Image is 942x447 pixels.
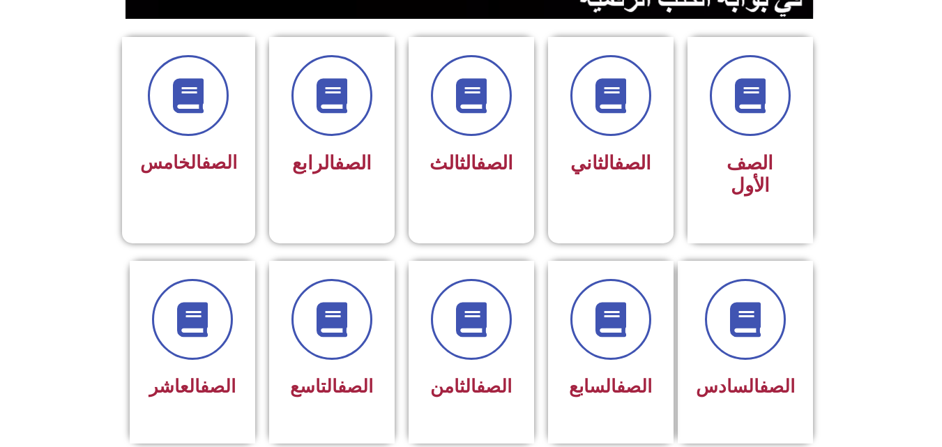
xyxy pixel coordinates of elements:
span: الرابع [292,152,372,174]
a: الصف [616,376,652,397]
span: السابع [569,376,652,397]
span: الصف الأول [727,152,773,197]
a: الصف [337,376,373,397]
span: الثامن [430,376,512,397]
span: الثاني [570,152,651,174]
a: الصف [476,152,513,174]
a: الصف [476,376,512,397]
span: السادس [696,376,795,397]
span: التاسع [290,376,373,397]
a: الصف [759,376,795,397]
a: الصف [200,376,236,397]
span: الثالث [430,152,513,174]
a: الصف [614,152,651,174]
a: الصف [335,152,372,174]
span: العاشر [149,376,236,397]
span: الخامس [140,152,237,173]
a: الصف [202,152,237,173]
